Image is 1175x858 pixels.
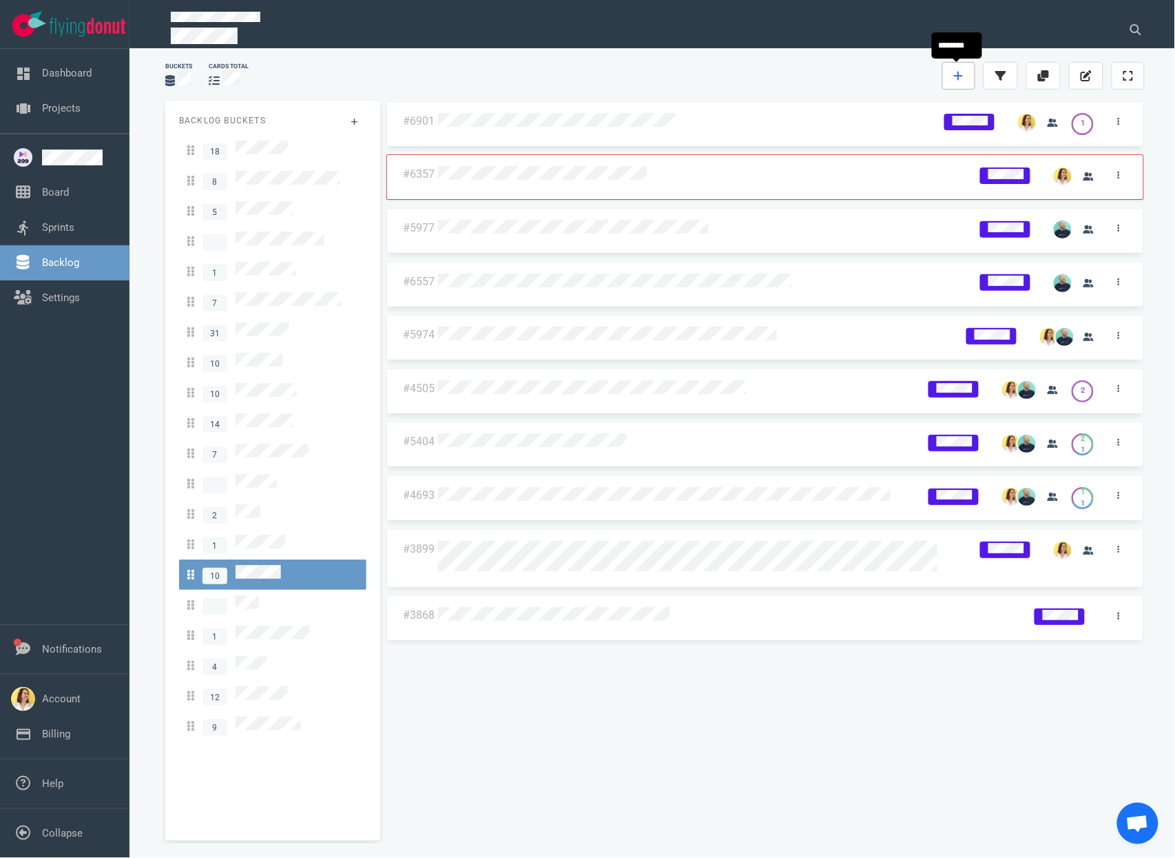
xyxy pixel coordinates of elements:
[1054,274,1072,292] img: 26
[404,221,435,234] a: #5977
[1054,542,1072,560] img: 26
[179,165,366,196] a: 8
[202,174,227,190] span: 8
[179,438,366,469] a: 7
[202,538,227,554] span: 1
[202,416,227,433] span: 14
[404,609,435,622] a: #3868
[202,386,227,402] span: 10
[1018,114,1036,132] img: 26
[42,256,79,269] a: Backlog
[202,204,227,221] span: 5
[179,287,366,317] a: 7
[179,114,366,127] p: Backlog Buckets
[42,827,83,839] a: Collapse
[42,186,69,198] a: Board
[404,489,435,502] a: #4693
[179,408,366,438] a: 14
[404,275,435,288] a: #6557
[179,681,366,711] a: 12
[1081,445,1085,456] div: 1
[165,62,192,71] div: Buckets
[179,529,366,560] a: 1
[404,328,435,341] a: #5974
[202,568,227,584] span: 10
[42,221,74,234] a: Sprints
[42,67,92,79] a: Dashboard
[179,651,366,681] a: 4
[404,542,435,555] a: #3899
[179,499,366,529] a: 2
[1081,433,1085,445] div: 2
[202,295,227,311] span: 7
[202,659,227,675] span: 4
[404,114,435,127] a: #6901
[179,711,366,742] a: 9
[1081,487,1085,498] div: 1
[42,693,81,705] a: Account
[1081,385,1085,397] div: 2
[1002,381,1020,399] img: 26
[179,560,366,590] a: 10
[1002,435,1020,453] img: 26
[42,777,63,790] a: Help
[202,507,227,524] span: 2
[202,719,227,736] span: 9
[1054,167,1072,185] img: 26
[50,18,125,37] img: Flying Donut text logo
[179,256,366,287] a: 1
[1081,118,1085,130] div: 1
[42,728,70,740] a: Billing
[1018,435,1036,453] img: 26
[179,317,366,347] a: 31
[1117,803,1158,844] div: Ouvrir le chat
[202,325,227,342] span: 31
[1081,498,1085,510] div: 1
[179,135,366,165] a: 18
[179,196,366,226] a: 5
[1056,328,1074,346] img: 26
[202,689,227,706] span: 12
[202,447,227,463] span: 7
[1018,488,1036,506] img: 26
[202,143,227,160] span: 18
[202,629,227,645] span: 1
[42,102,81,114] a: Projects
[202,356,227,372] span: 10
[202,265,227,281] span: 1
[209,62,249,71] div: cards total
[404,167,435,181] a: #6357
[404,435,435,448] a: #5404
[1054,221,1072,238] img: 26
[179,347,366,378] a: 10
[42,292,80,304] a: Settings
[404,382,435,395] a: #4505
[1002,488,1020,506] img: 26
[179,378,366,408] a: 10
[1018,381,1036,399] img: 26
[179,620,366,651] a: 1
[42,643,102,655] a: Notifications
[1040,328,1058,346] img: 26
